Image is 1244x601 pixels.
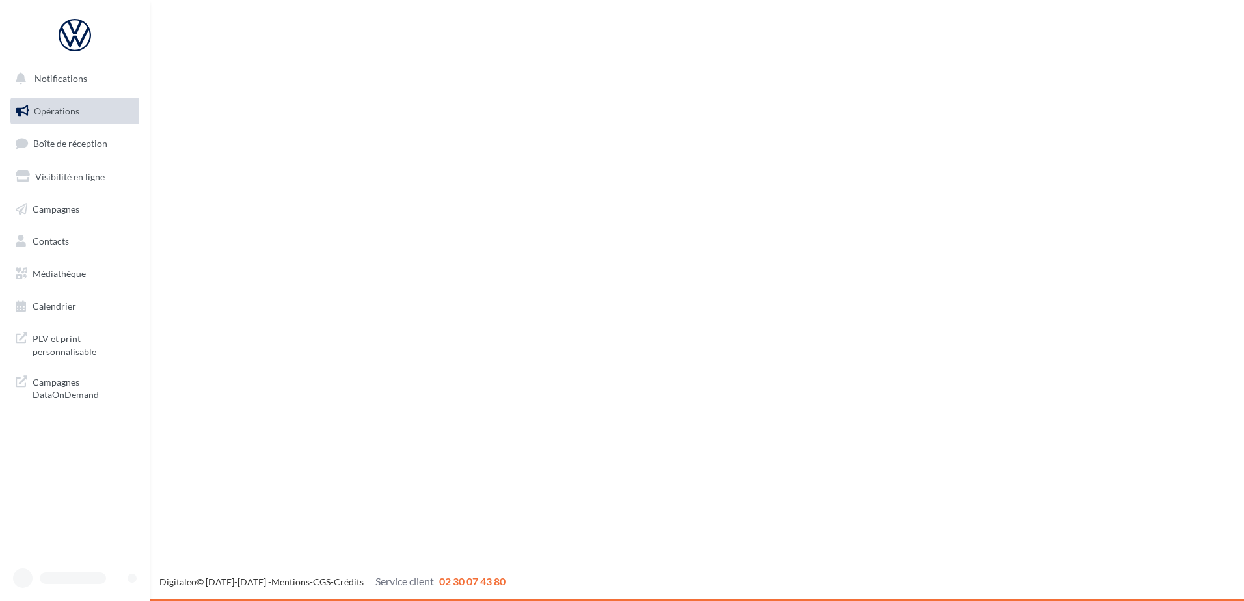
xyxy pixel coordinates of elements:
a: Campagnes [8,196,142,223]
a: Boîte de réception [8,129,142,157]
span: Notifications [34,73,87,84]
span: Opérations [34,105,79,116]
span: 02 30 07 43 80 [439,575,506,587]
span: Contacts [33,235,69,247]
a: Médiathèque [8,260,142,287]
a: Contacts [8,228,142,255]
a: Crédits [334,576,364,587]
a: Opérations [8,98,142,125]
a: CGS [313,576,331,587]
a: Campagnes DataOnDemand [8,368,142,407]
span: Campagnes DataOnDemand [33,373,134,401]
a: Digitaleo [159,576,196,587]
span: Visibilité en ligne [35,171,105,182]
a: Calendrier [8,293,142,320]
a: PLV et print personnalisable [8,325,142,363]
span: Boîte de réception [33,138,107,149]
button: Notifications [8,65,137,92]
a: Mentions [271,576,310,587]
span: Campagnes [33,203,79,214]
span: PLV et print personnalisable [33,330,134,358]
span: © [DATE]-[DATE] - - - [159,576,506,587]
a: Visibilité en ligne [8,163,142,191]
span: Médiathèque [33,268,86,279]
span: Calendrier [33,300,76,312]
span: Service client [375,575,434,587]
